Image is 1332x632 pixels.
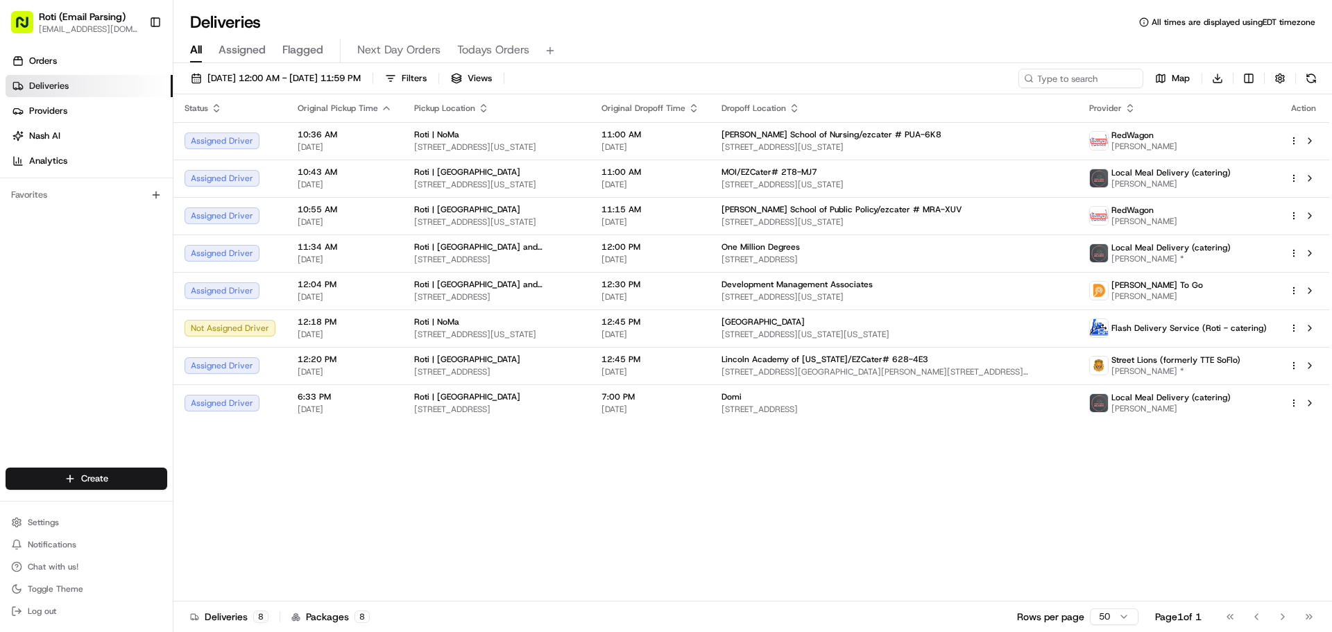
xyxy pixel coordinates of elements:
p: Rows per page [1017,610,1084,624]
span: Providers [29,105,67,117]
span: Original Pickup Time [298,103,378,114]
button: Create [6,468,167,490]
span: [DATE] [601,254,699,265]
div: Packages [291,610,370,624]
span: Status [185,103,208,114]
span: [PERSON_NAME] [1111,291,1203,302]
span: Nash AI [29,130,60,142]
img: time_to_eat_nevada_logo [1090,207,1108,225]
span: Pickup Location [414,103,475,114]
span: 12:45 PM [601,354,699,365]
span: [DATE] [601,142,699,153]
span: Flash Delivery Service (Roti - catering) [1111,323,1267,334]
button: Settings [6,513,167,532]
button: Chat with us! [6,557,167,577]
span: Roti | [GEOGRAPHIC_DATA] [414,391,520,402]
span: Flagged [282,42,323,58]
span: [GEOGRAPHIC_DATA] [721,316,805,327]
button: Roti (Email Parsing) [39,10,126,24]
span: [DATE] [298,179,392,190]
span: [STREET_ADDRESS] [721,404,1067,415]
button: Log out [6,601,167,621]
span: [STREET_ADDRESS][US_STATE] [414,329,579,340]
img: ddtg_logo_v2.png [1090,282,1108,300]
span: [STREET_ADDRESS] [721,254,1067,265]
span: [DATE] [601,329,699,340]
span: Roti | [GEOGRAPHIC_DATA] and [US_STATE] [414,279,579,290]
span: All [190,42,202,58]
span: Lincoln Academy of [US_STATE]/EZCater# 628-4E3 [721,354,928,365]
span: [DATE] [298,404,392,415]
span: Analytics [29,155,67,167]
span: 12:18 PM [298,316,392,327]
span: [DATE] [298,254,392,265]
span: Next Day Orders [357,42,441,58]
span: Toggle Theme [28,583,83,595]
span: Roti | [GEOGRAPHIC_DATA] [414,204,520,215]
span: [STREET_ADDRESS] [414,291,579,302]
span: 11:00 AM [601,166,699,178]
span: [STREET_ADDRESS][US_STATE] [414,216,579,228]
span: Chat with us! [28,561,78,572]
button: Notifications [6,535,167,554]
button: Toggle Theme [6,579,167,599]
span: [STREET_ADDRESS] [414,254,579,265]
input: Type to search [1018,69,1143,88]
span: [PERSON_NAME] [1111,403,1231,414]
span: 6:33 PM [298,391,392,402]
span: Assigned [219,42,266,58]
div: 8 [355,610,370,623]
span: [STREET_ADDRESS][US_STATE] [414,142,579,153]
span: 11:34 AM [298,241,392,253]
span: Map [1172,72,1190,85]
a: Orders [6,50,173,72]
img: main-logo.png [1090,319,1108,337]
span: Deliveries [29,80,69,92]
button: Filters [379,69,433,88]
button: Refresh [1301,69,1321,88]
span: Local Meal Delivery (catering) [1111,242,1231,253]
span: Notifications [28,539,76,550]
div: Page 1 of 1 [1155,610,1202,624]
span: [STREET_ADDRESS][US_STATE] [721,179,1067,190]
span: [PERSON_NAME] To Go [1111,280,1203,291]
span: Views [468,72,492,85]
div: 8 [253,610,268,623]
span: 12:20 PM [298,354,392,365]
span: [DATE] 12:00 AM - [DATE] 11:59 PM [207,72,361,85]
span: [STREET_ADDRESS][US_STATE] [414,179,579,190]
img: lmd_logo.png [1090,394,1108,412]
span: Orders [29,55,57,67]
span: RedWagon [1111,205,1154,216]
span: 11:00 AM [601,129,699,140]
a: Providers [6,100,173,122]
span: Create [81,472,108,485]
span: Dropoff Location [721,103,786,114]
span: RedWagon [1111,130,1154,141]
span: 10:36 AM [298,129,392,140]
span: [PERSON_NAME] School of Public Policy/ezcater # MRA-XUV [721,204,962,215]
span: MOI/EZCater# 2T8-MJ7 [721,166,817,178]
img: time_to_eat_nevada_logo [1090,132,1108,150]
a: Analytics [6,150,173,172]
span: [PERSON_NAME] School of Nursing/ezcater # PUA-6K8 [721,129,941,140]
span: One Million Degrees [721,241,800,253]
a: Deliveries [6,75,173,97]
button: [DATE] 12:00 AM - [DATE] 11:59 PM [185,69,367,88]
span: 10:55 AM [298,204,392,215]
span: Street Lions (formerly TTE SoFlo) [1111,355,1240,366]
img: lmd_logo.png [1090,244,1108,262]
span: 11:15 AM [601,204,699,215]
span: [STREET_ADDRESS][US_STATE] [721,216,1067,228]
span: Local Meal Delivery (catering) [1111,167,1231,178]
span: [DATE] [298,329,392,340]
span: 12:04 PM [298,279,392,290]
span: Todays Orders [457,42,529,58]
span: [DATE] [601,404,699,415]
span: 7:00 PM [601,391,699,402]
span: [STREET_ADDRESS][US_STATE] [721,291,1067,302]
button: [EMAIL_ADDRESS][DOMAIN_NAME] [39,24,138,35]
span: 12:30 PM [601,279,699,290]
